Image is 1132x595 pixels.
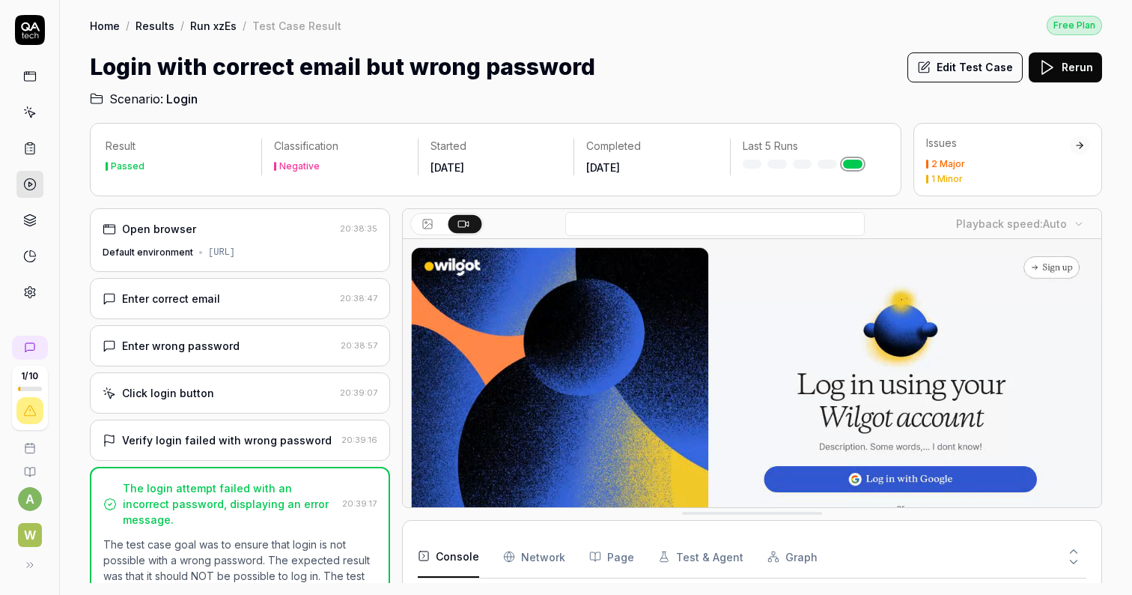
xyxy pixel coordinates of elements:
span: W [18,523,42,547]
div: Playback speed: [956,216,1067,232]
time: [DATE] [430,161,464,174]
a: Scenario:Login [90,90,198,108]
div: Enter wrong password [122,338,240,354]
p: Last 5 Runs [743,139,874,154]
button: Network [503,536,565,578]
div: Test Case Result [252,18,341,33]
div: Default environment [103,246,193,259]
a: New conversation [12,336,48,360]
button: Graph [767,536,818,578]
div: Enter correct email [122,291,220,306]
div: Issues [926,136,1070,151]
span: Login [166,90,198,108]
button: Console [418,536,479,578]
button: Free Plan [1047,15,1102,35]
button: Page [589,536,634,578]
p: Classification [274,139,405,154]
button: Negative [279,162,320,171]
a: Documentation [6,454,53,478]
time: 20:39:17 [342,498,377,509]
div: Passed [111,162,144,171]
span: Scenario: [106,90,163,108]
div: 2 Major [931,160,965,169]
time: 20:38:35 [340,223,377,234]
a: Run xzEs [190,18,237,33]
div: Click login button [122,385,214,401]
div: Free Plan [1047,16,1102,35]
time: [DATE] [586,161,620,174]
div: The login attempt failed with an incorrect password, displaying an error message. [123,480,336,528]
div: [URL] [208,246,235,259]
time: 20:39:16 [341,435,377,445]
time: 20:38:47 [340,293,377,303]
a: Results [136,18,174,33]
p: Started [430,139,562,154]
p: Result [106,139,249,154]
div: / [126,18,130,33]
h1: Login with correct email but wrong password [90,50,595,84]
button: a [18,487,42,511]
button: Edit Test Case [907,52,1023,82]
time: 20:38:57 [341,340,377,351]
button: Rerun [1029,52,1102,82]
div: Open browser [122,221,196,237]
a: Home [90,18,120,33]
a: Book a call with us [6,430,53,454]
button: Test & Agent [658,536,743,578]
div: 1 Minor [931,175,963,184]
div: Verify login failed with wrong password [122,432,332,448]
p: Completed [586,139,717,154]
span: 1 / 10 [21,372,38,381]
time: 20:39:07 [340,387,377,398]
button: W [6,511,53,550]
div: / [243,18,246,33]
div: / [180,18,184,33]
